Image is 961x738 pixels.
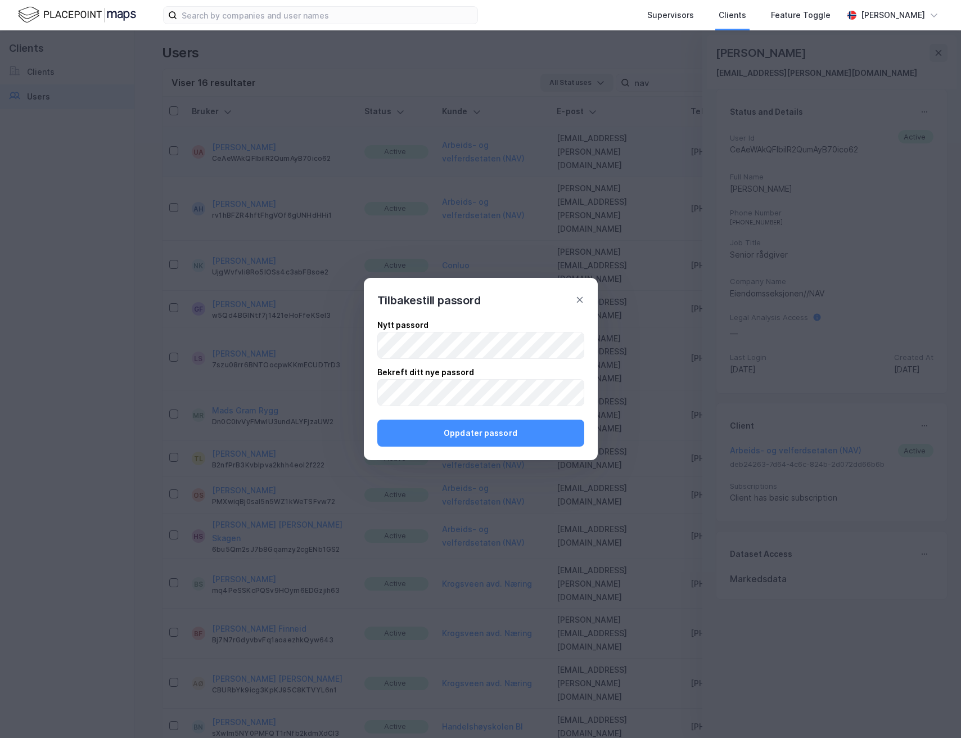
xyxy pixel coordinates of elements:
div: Kontrollprogram for chat [905,684,961,738]
div: Bekreft ditt nye passord [377,366,584,379]
div: Feature Toggle [771,8,831,22]
div: Tilbakestill passord [377,291,481,309]
div: [PERSON_NAME] [861,8,925,22]
input: Search by companies and user names [177,7,477,24]
button: Oppdater passord [377,420,584,447]
div: Nytt passord [377,318,584,332]
div: Clients [719,8,746,22]
iframe: Chat Widget [905,684,961,738]
div: Supervisors [647,8,694,22]
img: logo.f888ab2527a4732fd821a326f86c7f29.svg [18,5,136,25]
